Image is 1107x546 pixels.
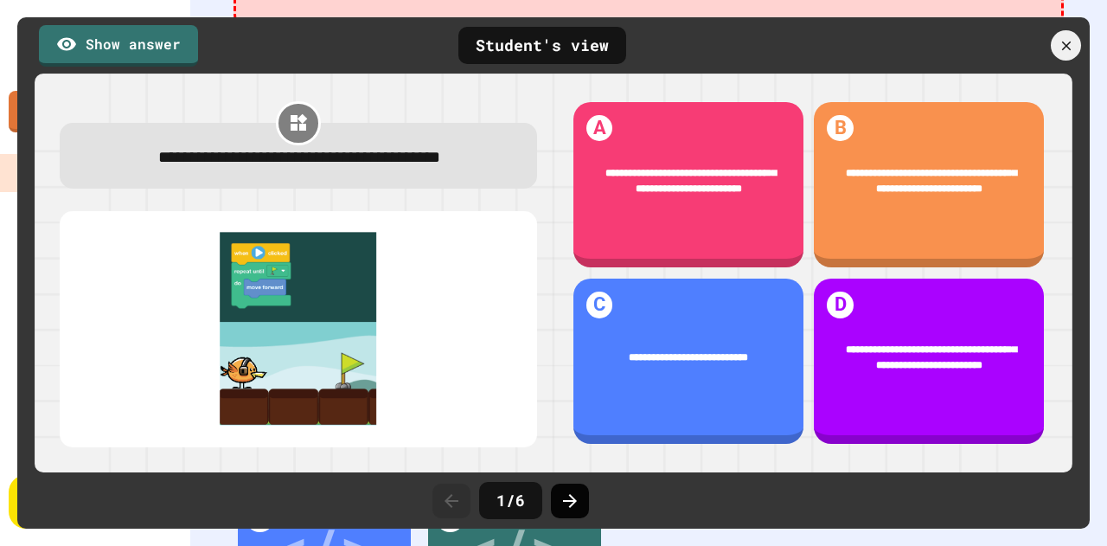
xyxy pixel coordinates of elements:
div: Student's view [458,27,626,64]
h1: D [827,292,854,318]
a: Show answer [39,25,198,67]
img: quiz-media%2FqWCpViVXAF6Cob9L9jB6.png [77,233,520,426]
h1: C [586,292,613,318]
div: 1 / 6 [479,482,542,519]
h1: A [586,115,613,142]
h1: B [827,115,854,142]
